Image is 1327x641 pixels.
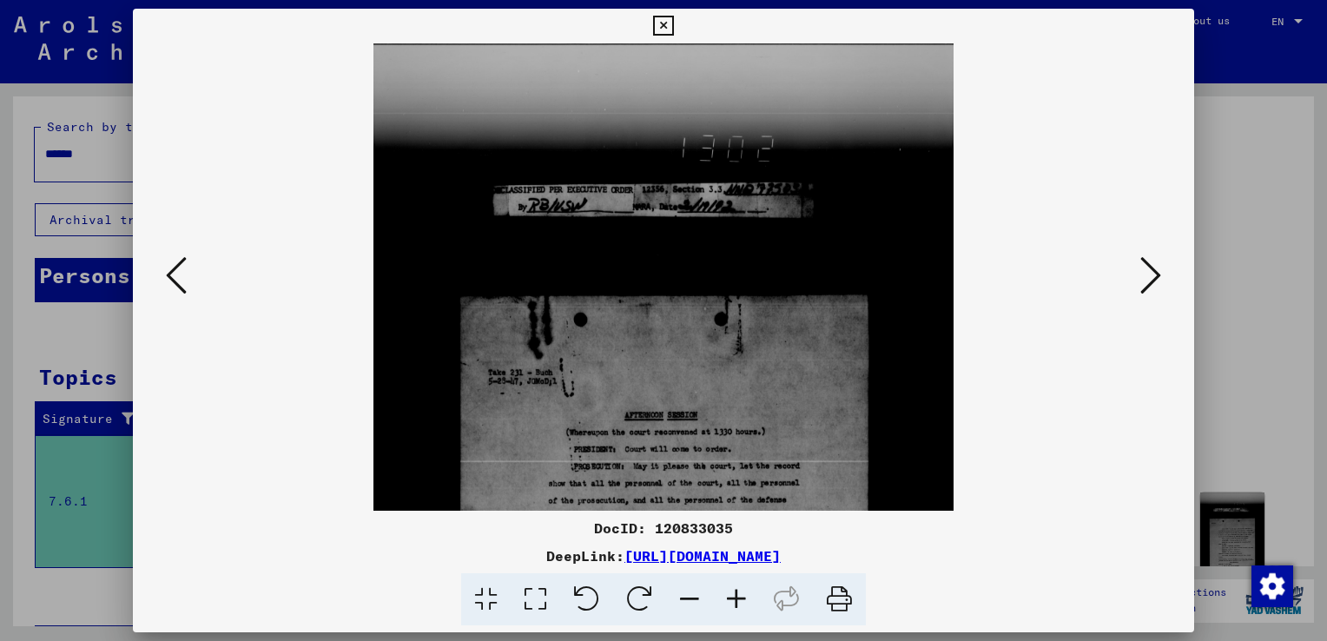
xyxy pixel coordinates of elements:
[133,545,1194,566] div: DeepLink:
[133,518,1194,539] div: DocID: 120833035
[1251,565,1292,606] div: Change consent
[1251,565,1293,607] img: Change consent
[624,547,781,565] a: [URL][DOMAIN_NAME]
